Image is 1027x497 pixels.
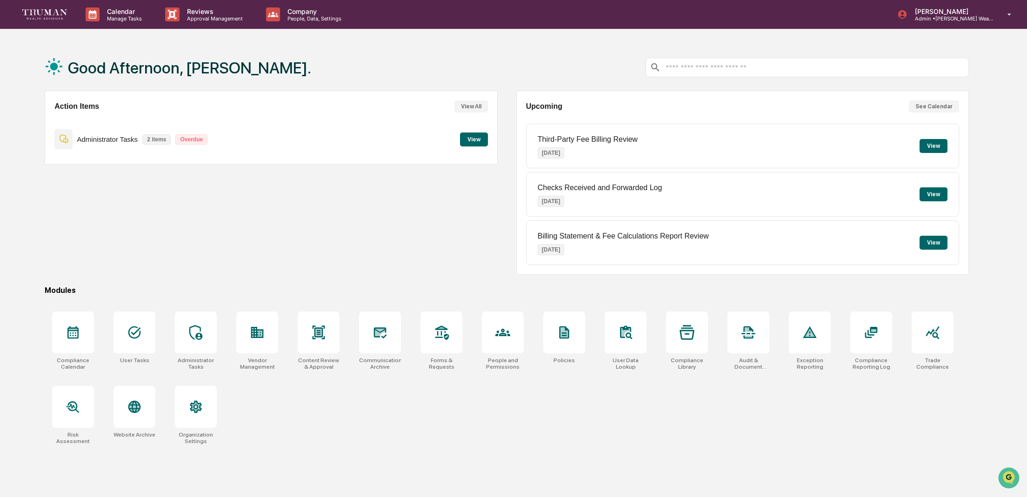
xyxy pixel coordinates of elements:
p: Calendar [100,7,147,15]
span: Attestations [77,117,115,126]
div: Content Review & Approval [298,357,340,370]
a: View [460,134,488,143]
p: Approval Management [180,15,247,22]
div: 🖐️ [9,118,17,126]
div: Organization Settings [175,431,217,444]
div: We're available if you need us! [32,80,118,88]
button: View [920,139,947,153]
p: [DATE] [538,196,565,207]
div: Trade Compliance [912,357,954,370]
h1: Good Afternoon, [PERSON_NAME]. [68,59,311,77]
p: Reviews [180,7,247,15]
div: User Data Lookup [605,357,647,370]
button: View All [454,100,488,113]
div: 🔎 [9,136,17,143]
p: Administrator Tasks [77,135,138,143]
p: People, Data, Settings [280,15,346,22]
div: Compliance Calendar [52,357,94,370]
div: Forms & Requests [420,357,462,370]
p: [PERSON_NAME] [907,7,994,15]
button: View [920,236,947,250]
div: Policies [554,357,575,364]
p: [DATE] [538,244,565,255]
p: Checks Received and Forwarded Log [538,184,662,192]
button: View [920,187,947,201]
span: Pylon [93,158,113,165]
p: 2 items [142,134,171,145]
p: Company [280,7,346,15]
div: Modules [45,286,969,295]
div: People and Permissions [482,357,524,370]
p: Third-Party Fee Billing Review [538,135,638,144]
span: Preclearance [19,117,60,126]
div: Start new chat [32,71,153,80]
button: View [460,133,488,146]
p: [DATE] [538,147,565,159]
a: 🖐️Preclearance [6,113,64,130]
div: Communications Archive [359,357,401,370]
a: 🔎Data Lookup [6,131,62,148]
div: 🗄️ [67,118,75,126]
button: Start new chat [158,74,169,85]
div: Vendor Management [236,357,278,370]
p: Billing Statement & Fee Calculations Report Review [538,232,709,240]
img: logo [22,9,67,19]
span: Data Lookup [19,135,59,144]
img: 1746055101610-c473b297-6a78-478c-a979-82029cc54cd1 [9,71,26,88]
div: Website Archive [113,431,155,438]
button: See Calendar [909,100,959,113]
a: Powered byPylon [66,157,113,165]
a: 🗄️Attestations [64,113,119,130]
p: Admin • [PERSON_NAME] Wealth [907,15,994,22]
p: Overdue [175,134,207,145]
div: Compliance Reporting Log [850,357,892,370]
div: Risk Assessment [52,431,94,444]
div: Exception Reporting [789,357,831,370]
p: How can we help? [9,20,169,34]
h2: Upcoming [526,102,562,111]
div: Administrator Tasks [175,357,217,370]
div: User Tasks [120,357,149,364]
p: Manage Tasks [100,15,147,22]
div: Compliance Library [666,357,708,370]
h2: Action Items [54,102,99,111]
div: Audit & Document Logs [727,357,769,370]
iframe: Open customer support [997,466,1022,491]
